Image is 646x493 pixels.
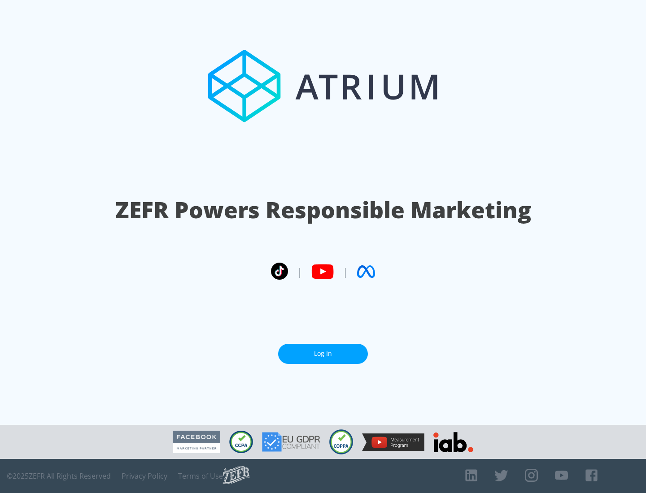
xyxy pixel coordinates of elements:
span: | [297,265,302,278]
a: Privacy Policy [122,471,167,480]
img: CCPA Compliant [229,431,253,453]
h1: ZEFR Powers Responsible Marketing [115,195,531,225]
a: Terms of Use [178,471,223,480]
a: Log In [278,344,368,364]
img: IAB [433,432,473,452]
span: © 2025 ZEFR All Rights Reserved [7,471,111,480]
span: | [343,265,348,278]
img: COPPA Compliant [329,429,353,454]
img: GDPR Compliant [262,432,320,452]
img: YouTube Measurement Program [362,433,424,451]
img: Facebook Marketing Partner [173,431,220,454]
